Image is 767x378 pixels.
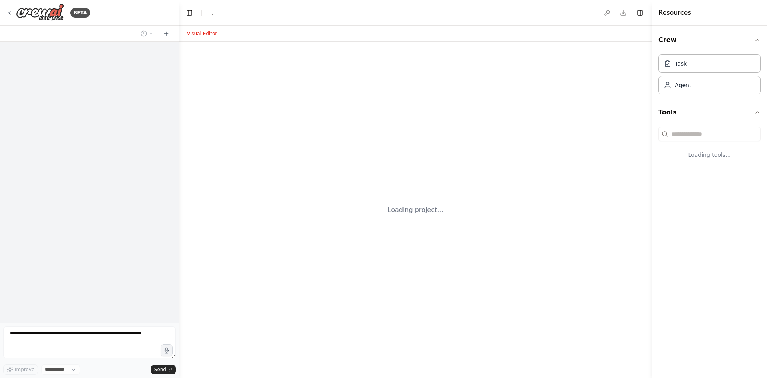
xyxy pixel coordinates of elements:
[154,366,166,373] span: Send
[658,101,761,124] button: Tools
[184,7,195,18] button: Hide left sidebar
[16,4,64,22] img: Logo
[675,60,687,68] div: Task
[388,205,443,215] div: Loading project...
[634,7,646,18] button: Hide right sidebar
[70,8,90,18] div: BETA
[137,29,157,38] button: Switch to previous chat
[3,364,38,375] button: Improve
[151,365,176,374] button: Send
[208,9,213,17] nav: breadcrumb
[15,366,34,373] span: Improve
[658,144,761,165] div: Loading tools...
[658,29,761,51] button: Crew
[675,81,691,89] div: Agent
[658,124,761,172] div: Tools
[160,29,173,38] button: Start a new chat
[208,9,213,17] span: ...
[658,51,761,101] div: Crew
[161,344,173,356] button: Click to speak your automation idea
[658,8,691,18] h4: Resources
[182,29,222,38] button: Visual Editor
